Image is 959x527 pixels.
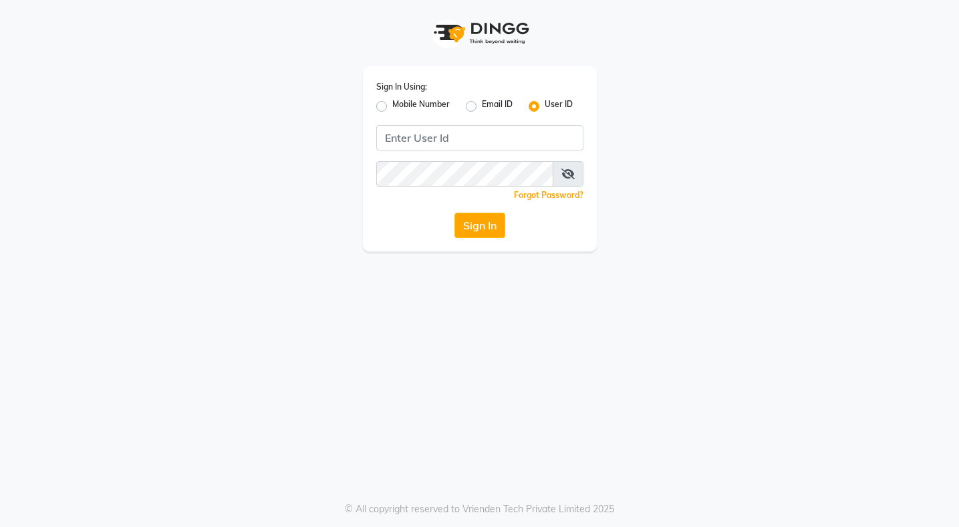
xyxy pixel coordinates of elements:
img: logo1.svg [426,13,533,53]
label: User ID [545,98,573,114]
label: Sign In Using: [376,81,427,93]
button: Sign In [454,213,505,238]
input: Username [376,125,583,150]
label: Mobile Number [392,98,450,114]
input: Username [376,161,553,187]
label: Email ID [482,98,513,114]
a: Forgot Password? [514,190,583,200]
